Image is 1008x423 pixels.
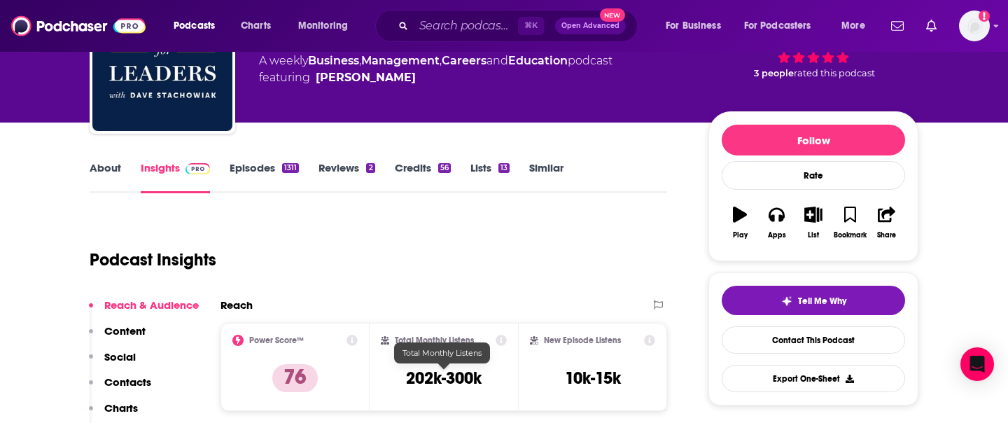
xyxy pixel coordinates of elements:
[282,163,299,173] div: 1311
[395,161,451,193] a: Credits56
[316,69,416,86] a: Dave Stachowiak
[414,15,518,37] input: Search podcasts, credits, & more...
[486,54,508,67] span: and
[722,125,905,155] button: Follow
[959,11,990,41] span: Logged in as cmand-c
[359,54,361,67] span: ,
[241,16,271,36] span: Charts
[104,375,151,389] p: Contacts
[794,68,875,78] span: rated this podcast
[442,54,486,67] a: Careers
[220,298,253,312] h2: Reach
[832,15,883,37] button: open menu
[508,54,568,67] a: Education
[185,163,210,174] img: Podchaser Pro
[781,296,792,307] img: tell me why sparkle
[768,231,786,240] div: Apps
[174,16,215,36] span: Podcasts
[960,347,994,381] div: Open Intercom Messenger
[722,286,905,315] button: tell me why sparkleTell Me Why
[104,324,146,338] p: Content
[232,15,279,37] a: Charts
[11,13,146,39] img: Podchaser - Follow, Share and Rate Podcasts
[498,163,510,173] div: 13
[406,368,482,389] h3: 202k-300k
[259,69,612,86] span: featuring
[164,15,233,37] button: open menu
[288,15,366,37] button: open menu
[733,231,748,240] div: Play
[518,17,544,35] span: ⌘ K
[600,8,625,22] span: New
[361,54,440,67] a: Management
[754,68,794,78] span: 3 people
[832,197,868,248] button: Bookmark
[230,161,299,193] a: Episodes1311
[722,326,905,354] a: Contact This Podcast
[89,375,151,401] button: Contacts
[735,15,832,37] button: open menu
[722,161,905,190] div: Rate
[920,14,942,38] a: Show notifications dropdown
[366,163,374,173] div: 2
[89,350,136,376] button: Social
[798,296,846,307] span: Tell Me Why
[272,364,318,392] p: 76
[402,348,482,358] span: Total Monthly Listens
[885,14,909,38] a: Show notifications dropdown
[744,16,811,36] span: For Podcasters
[529,161,563,193] a: Similar
[440,54,442,67] span: ,
[758,197,794,248] button: Apps
[959,11,990,41] img: User Profile
[318,161,374,193] a: Reviews2
[141,161,210,193] a: InsightsPodchaser Pro
[395,335,474,345] h2: Total Monthly Listens
[104,350,136,363] p: Social
[979,11,990,22] svg: Add a profile image
[808,231,819,240] div: List
[438,163,451,173] div: 56
[656,15,738,37] button: open menu
[90,249,216,270] h1: Podcast Insights
[308,54,359,67] a: Business
[795,197,832,248] button: List
[90,161,121,193] a: About
[722,197,758,248] button: Play
[104,401,138,415] p: Charts
[561,22,619,29] span: Open Advanced
[388,10,651,42] div: Search podcasts, credits, & more...
[104,298,199,312] p: Reach & Audience
[877,231,896,240] div: Share
[89,324,146,350] button: Content
[470,161,510,193] a: Lists13
[555,18,626,34] button: Open AdvancedNew
[841,16,865,36] span: More
[298,16,348,36] span: Monitoring
[259,53,612,86] div: A weekly podcast
[722,365,905,392] button: Export One-Sheet
[869,197,905,248] button: Share
[249,335,304,345] h2: Power Score™
[666,16,721,36] span: For Business
[565,368,621,389] h3: 10k-15k
[89,298,199,324] button: Reach & Audience
[544,335,621,345] h2: New Episode Listens
[959,11,990,41] button: Show profile menu
[834,231,867,240] div: Bookmark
